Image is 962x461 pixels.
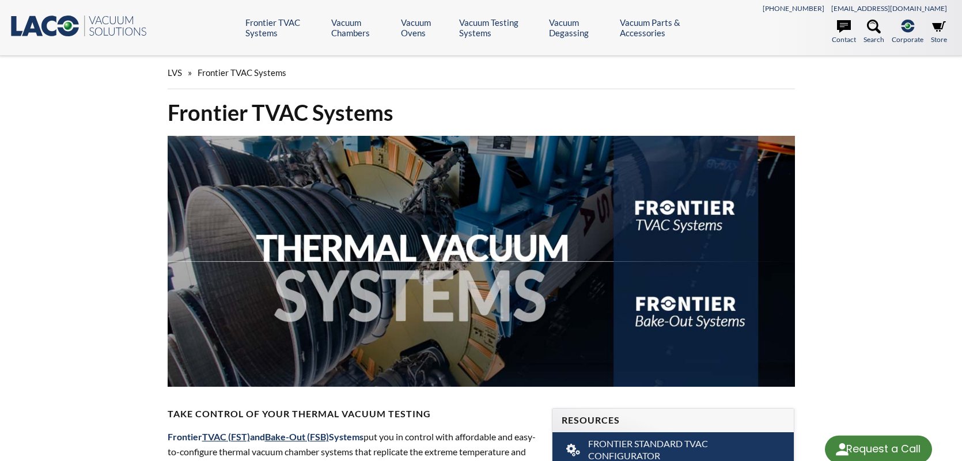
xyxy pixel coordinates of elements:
a: Frontier TVAC Systems [245,17,323,38]
a: Vacuum Parts & Accessories [620,17,714,38]
img: round button [833,440,851,459]
img: Thermal Vacuum Systems header [168,136,795,387]
h1: Frontier TVAC Systems [168,98,795,127]
a: [EMAIL_ADDRESS][DOMAIN_NAME] [831,4,947,13]
a: Bake-Out (FSB) [265,431,329,442]
span: LVS [168,67,182,78]
a: Vacuum Ovens [401,17,450,38]
a: Vacuum Degassing [549,17,611,38]
a: Search [863,20,884,45]
span: Frontier and Systems [168,431,363,442]
span: Corporate [892,34,923,45]
a: Vacuum Testing Systems [459,17,540,38]
h4: Take Control of Your Thermal Vacuum Testing [168,408,539,420]
div: » [168,56,795,89]
a: Store [931,20,947,45]
span: Frontier TVAC Systems [198,67,286,78]
a: TVAC (FST) [202,431,250,442]
h4: Resources [562,414,785,426]
a: [PHONE_NUMBER] [763,4,824,13]
a: Contact [832,20,856,45]
a: Vacuum Chambers [331,17,392,38]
